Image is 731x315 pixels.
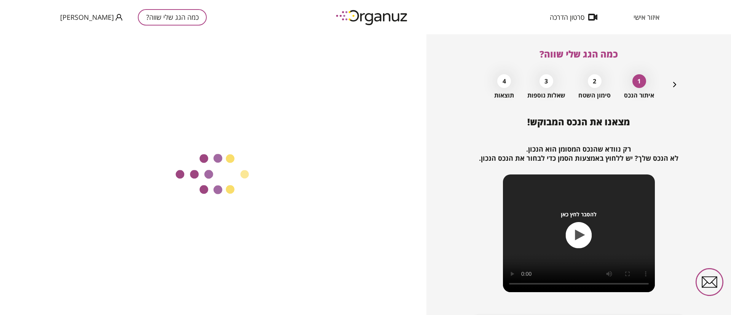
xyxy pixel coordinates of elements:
img: טוען... [173,154,253,196]
button: סרטון הדרכה [538,13,609,21]
span: [PERSON_NAME] [60,13,114,21]
span: איתור הנכס [624,92,654,99]
button: איזור אישי [622,13,671,21]
button: כמה הגג שלי שווה? [138,9,207,26]
div: 2 [588,74,602,88]
span: איזור אישי [634,13,659,21]
span: שאלות נוספות [527,92,565,99]
button: [PERSON_NAME] [60,13,123,22]
span: סרטון הדרכה [550,13,584,21]
span: תוצאות [494,92,514,99]
div: 3 [539,74,553,88]
span: מצאנו את הנכס המבוקש! [527,115,630,128]
img: logo [330,7,414,28]
span: כמה הגג שלי שווה? [539,48,618,60]
span: סימון השטח [578,92,611,99]
div: 4 [497,74,511,88]
div: 1 [632,74,646,88]
span: רק נוודא שהנכס המסומן הוא הנכון. לא הנכס שלך? יש ללחוץ באמצעות הסמן כדי לבחור את הנכס הנכון. [479,144,678,163]
span: להסבר לחץ כאן [561,211,597,217]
